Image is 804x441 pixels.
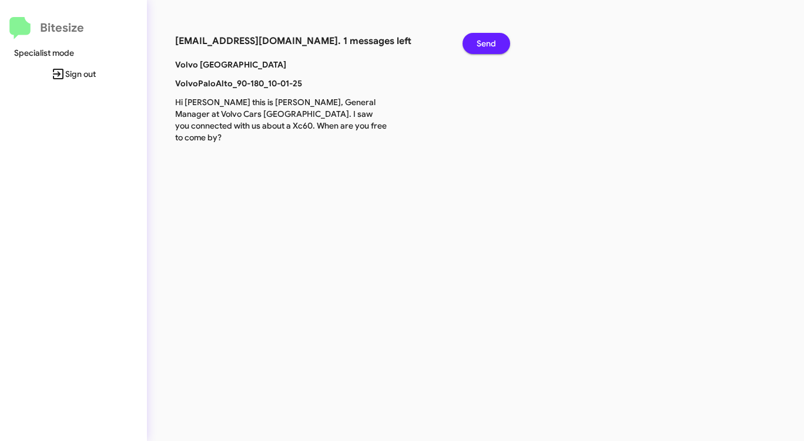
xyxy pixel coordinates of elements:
span: Sign out [9,63,138,85]
p: Hi [PERSON_NAME] this is [PERSON_NAME], General Manager at Volvo Cars [GEOGRAPHIC_DATA]. I saw yo... [166,96,396,143]
b: VolvoPaloAlto_90-180_10-01-25 [175,78,302,89]
b: Volvo [GEOGRAPHIC_DATA] [175,59,286,70]
button: Send [463,33,510,54]
a: Bitesize [9,17,84,39]
span: Send [477,33,496,54]
h3: [EMAIL_ADDRESS][DOMAIN_NAME]. 1 messages left [175,33,445,49]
